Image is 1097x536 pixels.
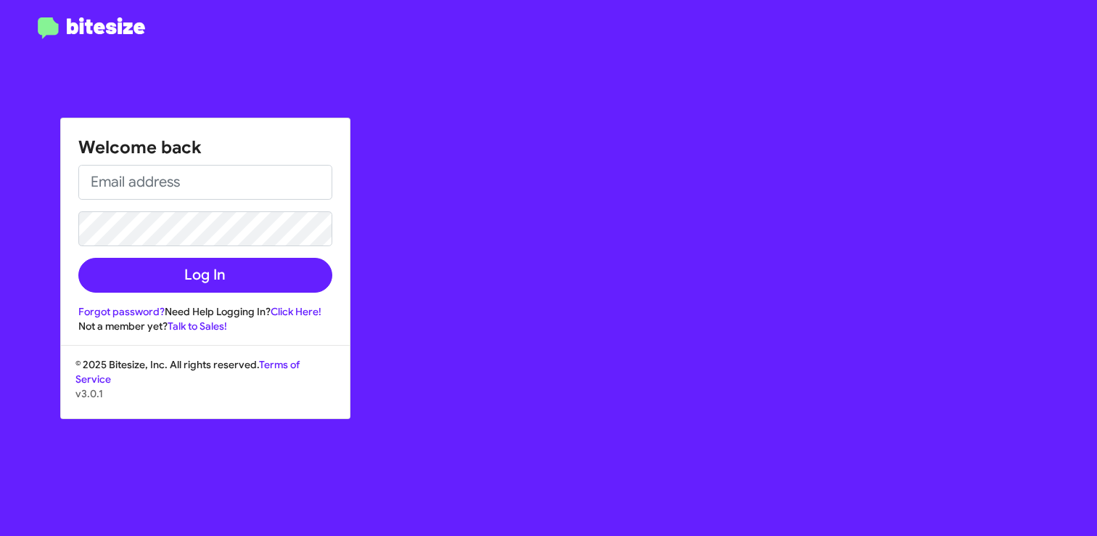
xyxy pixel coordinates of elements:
button: Log In [78,258,332,293]
a: Click Here! [271,305,321,318]
a: Talk to Sales! [168,320,227,333]
a: Forgot password? [78,305,165,318]
p: v3.0.1 [75,386,335,401]
div: Need Help Logging In? [78,304,332,319]
div: Not a member yet? [78,319,332,333]
div: © 2025 Bitesize, Inc. All rights reserved. [61,357,350,418]
h1: Welcome back [78,136,332,159]
input: Email address [78,165,332,200]
a: Terms of Service [75,358,300,386]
